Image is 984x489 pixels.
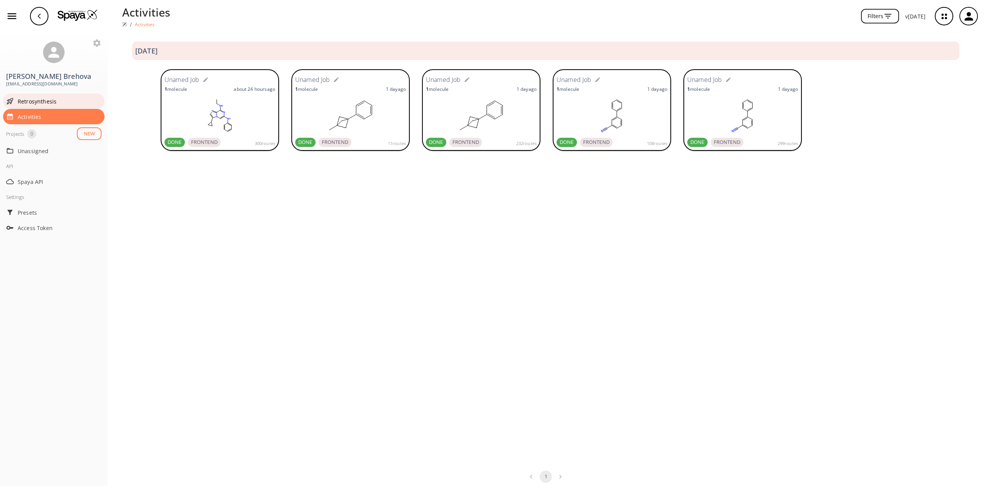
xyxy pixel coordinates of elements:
p: v [DATE] [905,12,926,20]
p: 1 day ago [386,86,406,92]
span: 232 routes [516,140,537,147]
span: DONE [426,139,446,146]
h6: Unamed Job [426,75,461,85]
nav: pagination navigation [524,471,568,483]
p: 1 day ago [647,86,667,92]
span: Retrosynthesis [18,97,101,105]
a: Unamed Job1molecule1 dayagoDONEFRONTEND11routes [291,69,410,152]
strong: 1 [426,86,429,92]
button: Filters [861,9,899,24]
a: Unamed Job1molecule1 dayagoDONEFRONTEND232routes [422,69,540,152]
p: Activities [122,4,171,20]
svg: C1C=CC=C(C23CC(C2)(C)C3)C=1 [426,96,537,135]
span: Spaya API [18,178,101,186]
span: 300 routes [255,140,275,147]
span: Activities [18,113,101,121]
span: DONE [295,139,316,146]
a: Unamed Job1moleculeabout 24 hoursagoDONEFRONTEND300routes [161,69,279,152]
div: Retrosynthesis [3,93,105,109]
h6: Unamed Job [687,75,722,85]
span: FRONTEND [711,139,743,146]
span: DONE [557,139,577,146]
span: FRONTEND [449,139,482,146]
p: molecule [426,86,449,92]
h3: [DATE] [135,47,158,55]
strong: 1 [557,86,559,92]
div: Unassigned [3,143,105,159]
p: Activities [135,21,155,28]
span: 108 routes [647,140,667,147]
div: Projects [6,129,24,139]
span: [EMAIL_ADDRESS][DOMAIN_NAME] [6,80,101,87]
p: molecule [165,86,187,92]
span: FRONTEND [580,139,613,146]
img: Spaya logo [122,22,127,27]
a: Unamed Job1molecule1 dayagoDONEFRONTEND108routes [553,69,671,152]
p: about 24 hours ago [234,86,275,92]
img: Logo Spaya [58,9,98,21]
h6: Unamed Job [165,75,199,85]
div: Access Token [3,220,105,235]
span: DONE [687,139,708,146]
span: FRONTEND [319,139,351,146]
button: page 1 [540,471,552,483]
button: NEW [77,127,101,140]
p: 1 day ago [517,86,537,92]
p: molecule [687,86,710,92]
strong: 1 [295,86,298,92]
div: Spaya API [3,174,105,189]
svg: N1C(NC2C=CC=CC=2)=CN2C(C3CC3)=CN=C2C=1NCC [165,96,275,135]
strong: 1 [165,86,167,92]
li: / [130,20,132,28]
span: DONE [165,139,185,146]
span: Presets [18,209,101,217]
a: Unamed Job1molecule1 dayagoDONEFRONTEND299routes [683,69,802,152]
div: Presets [3,205,105,220]
span: Access Token [18,224,101,232]
h6: Unamed Job [557,75,592,85]
span: 299 routes [778,140,798,147]
svg: C1C=CC=C(C2C=C(C#N)C=CC=2)C=1 [557,96,667,135]
p: molecule [557,86,579,92]
strong: 1 [687,86,690,92]
h6: Unamed Job [295,75,330,85]
svg: C1C=CC=C(C2C=C(C#N)C=CC=2)C=1 [687,96,798,135]
span: FRONTEND [188,139,221,146]
h3: [PERSON_NAME] Brehova [6,72,101,80]
span: 11 routes [388,140,406,147]
svg: C1C=CC=C(C23CC(C2)(C)C3)C=1 [295,96,406,135]
p: 1 day ago [778,86,798,92]
div: Activities [3,109,105,124]
span: 0 [27,130,36,138]
span: Unassigned [18,147,101,155]
p: molecule [295,86,318,92]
